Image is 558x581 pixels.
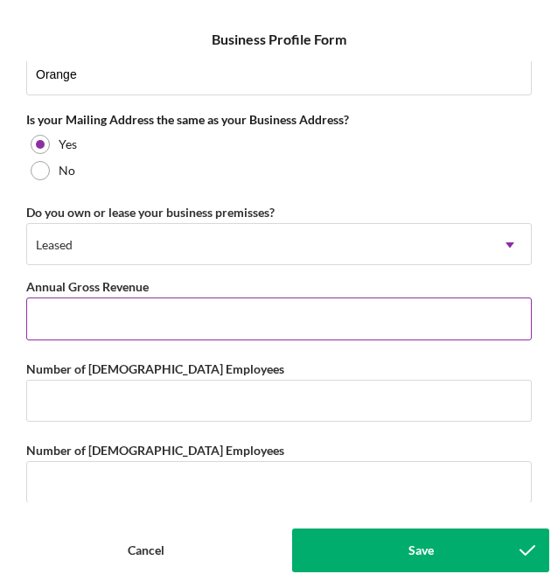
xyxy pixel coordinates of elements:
[292,528,549,572] button: Save
[26,361,284,376] label: Number of [DEMOGRAPHIC_DATA] Employees
[9,528,283,572] button: Cancel
[408,528,434,572] div: Save
[26,113,532,127] div: Is your Mailing Address the same as your Business Address?
[59,164,75,178] label: No
[26,279,149,294] label: Annual Gross Revenue
[26,443,284,458] label: Number of [DEMOGRAPHIC_DATA] Employees
[59,137,77,151] label: Yes
[128,528,164,572] div: Cancel
[36,238,73,252] div: Leased
[212,31,346,47] h6: Business Profile Form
